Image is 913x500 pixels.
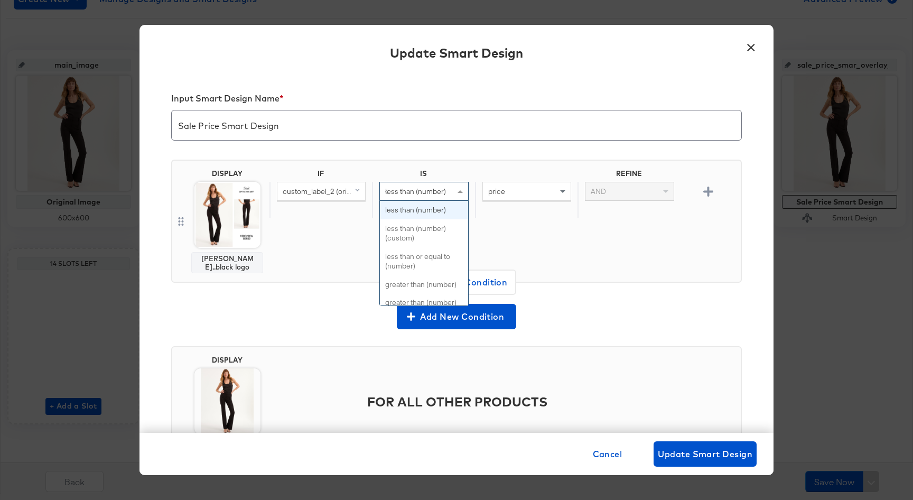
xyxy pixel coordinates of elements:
[269,169,372,182] div: IF
[172,106,741,136] input: My smart design
[212,169,243,178] div: DISPLAY
[385,187,446,196] span: less than (number)
[194,182,260,248] img: agzXXz_YWCS0HnTOAWRRSw.jpg
[380,219,468,247] div: less than (number) (custom)
[194,368,260,434] img: COREBSS6330_BLACK_01.jpg
[591,187,606,196] span: AND
[380,201,468,219] div: less than (number)
[654,441,757,467] button: Update Smart Design
[397,304,516,329] button: Add New Condition
[380,275,468,294] div: greater than (number)
[741,35,760,54] button: ×
[171,93,742,108] div: Input Smart Design Name
[589,441,627,467] button: Cancel
[372,169,474,182] div: IS
[283,187,364,196] span: custom_label_2 (original)
[390,44,523,62] div: Update Smart Design
[380,293,468,321] div: greater than (number) (custom)
[401,309,512,324] span: Add New Condition
[212,356,243,364] div: DISPLAY
[196,254,258,271] div: [PERSON_NAME]..black logo
[380,247,468,275] div: less than or equal to (number)
[269,377,737,427] div: FOR ALL OTHER PRODUCTS
[658,447,752,461] span: Update Smart Design
[488,187,505,196] span: price
[577,169,680,182] div: REFINE
[593,447,622,461] span: Cancel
